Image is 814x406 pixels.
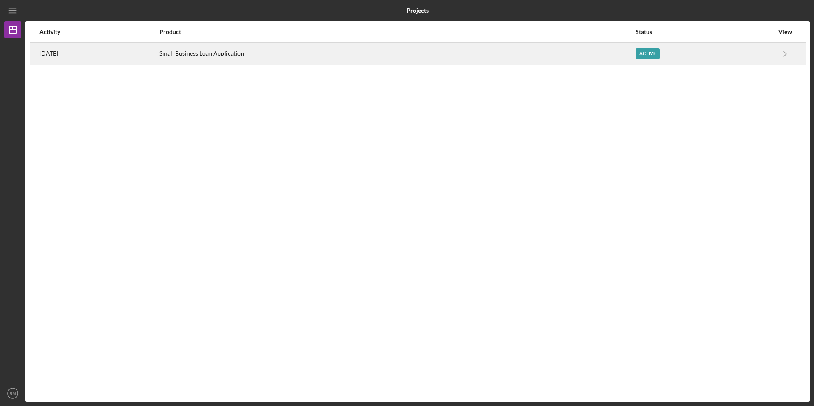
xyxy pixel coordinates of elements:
div: Product [159,28,635,35]
div: Status [636,28,774,35]
button: RM [4,385,21,402]
div: Small Business Loan Application [159,43,635,64]
time: 2025-08-17 02:05 [39,50,58,57]
div: View [775,28,796,35]
div: Active [636,48,660,59]
b: Projects [407,7,429,14]
div: Activity [39,28,159,35]
text: RM [10,391,16,396]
